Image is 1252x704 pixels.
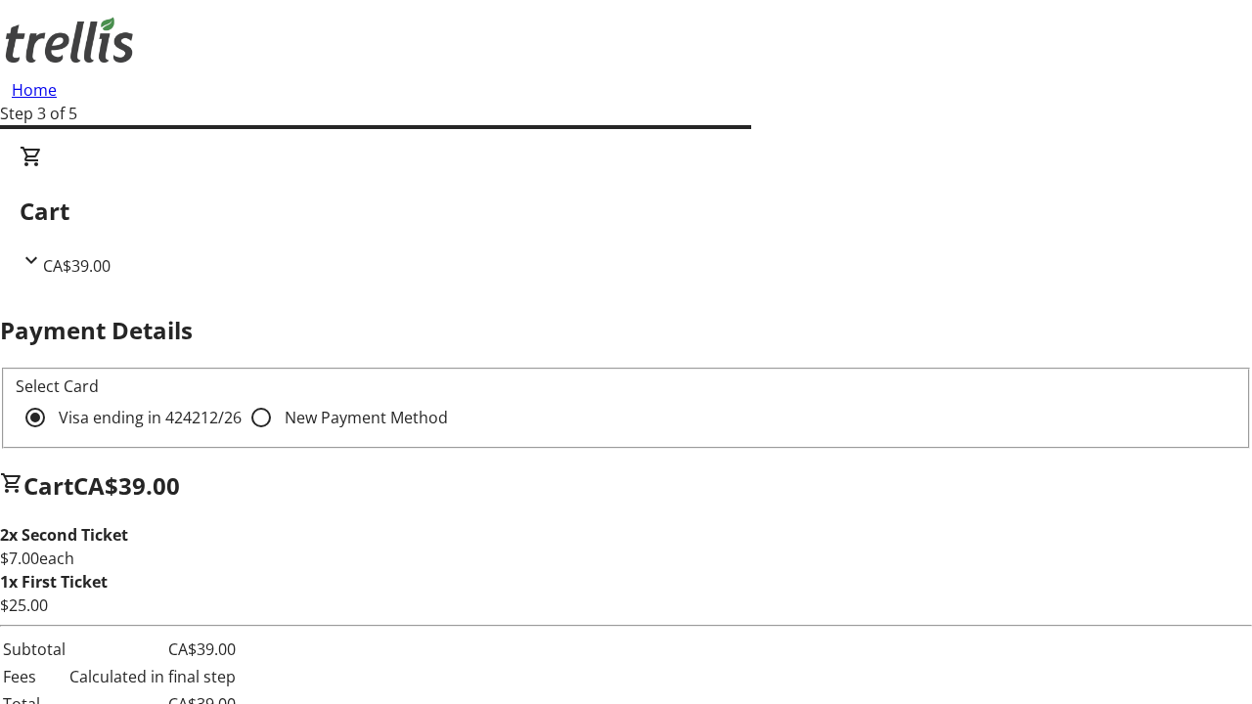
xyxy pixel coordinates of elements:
[281,406,448,429] label: New Payment Method
[23,469,73,502] span: Cart
[2,637,67,662] td: Subtotal
[43,255,111,277] span: CA$39.00
[59,407,242,428] span: Visa ending in 4242
[201,407,242,428] span: 12/26
[20,145,1232,278] div: CartCA$39.00
[73,469,180,502] span: CA$39.00
[16,374,1236,398] div: Select Card
[68,637,237,662] td: CA$39.00
[68,664,237,689] td: Calculated in final step
[20,194,1232,229] h2: Cart
[2,664,67,689] td: Fees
